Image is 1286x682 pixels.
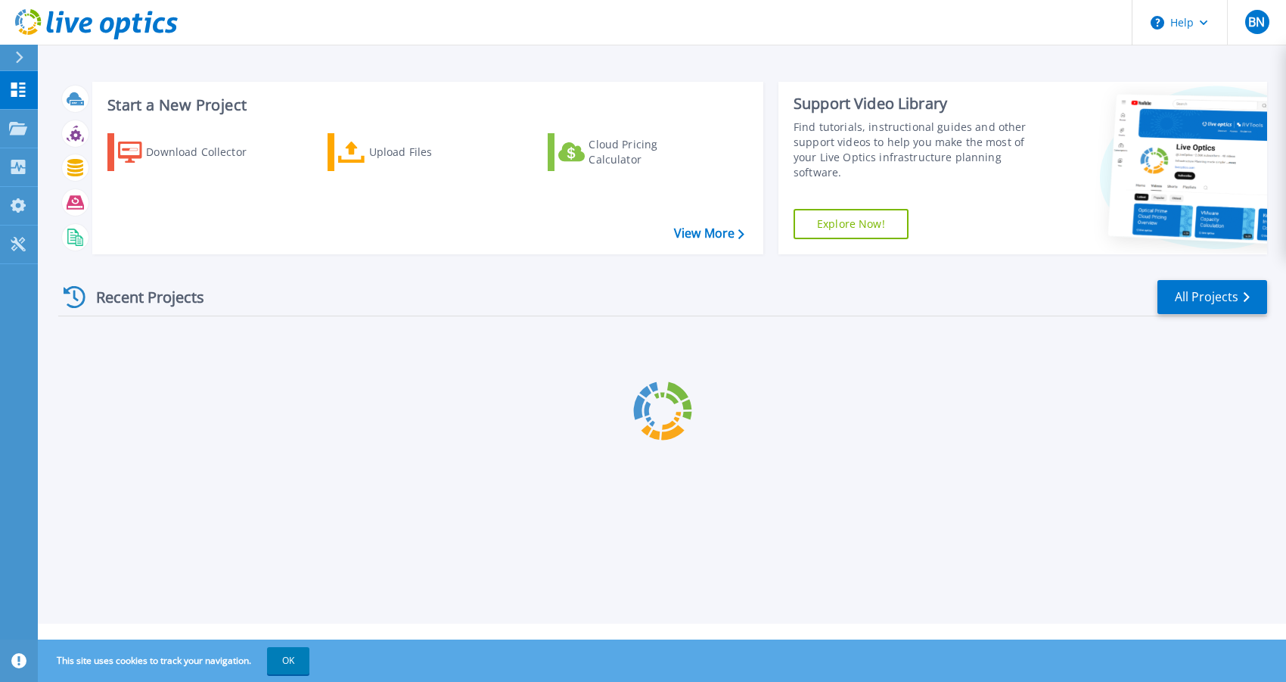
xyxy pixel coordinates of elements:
div: Download Collector [146,137,267,167]
div: Recent Projects [58,279,225,316]
a: All Projects [1157,280,1267,314]
div: Cloud Pricing Calculator [589,137,710,167]
div: Support Video Library [794,94,1041,114]
a: Upload Files [328,133,496,171]
span: BN [1248,16,1265,28]
div: Find tutorials, instructional guides and other support videos to help you make the most of your L... [794,120,1041,180]
h3: Start a New Project [107,97,744,114]
span: This site uses cookies to track your navigation. [42,647,309,674]
a: Cloud Pricing Calculator [548,133,716,171]
div: Upload Files [369,137,490,167]
button: OK [267,647,309,674]
a: Explore Now! [794,209,909,239]
a: View More [674,226,744,241]
a: Download Collector [107,133,276,171]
